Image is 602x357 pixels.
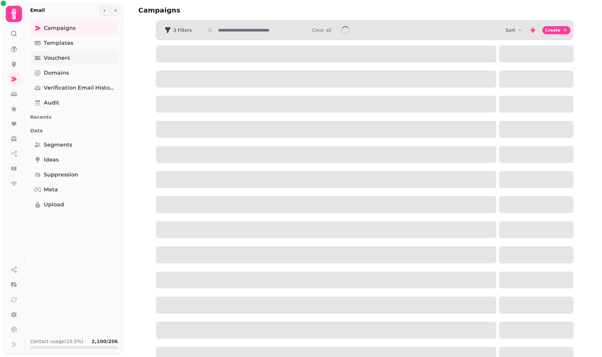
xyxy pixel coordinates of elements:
button: Create [542,26,570,34]
span: Meta [44,186,58,194]
a: Templates [30,36,118,50]
p: Data [30,125,118,137]
a: Verification email history [30,81,118,95]
span: Vouchers [44,54,70,62]
span: Domains [44,69,69,77]
button: Clear all [312,27,331,34]
a: Meta [30,183,118,196]
a: Ideas [30,153,118,167]
span: Create [545,28,560,32]
span: 3 Filters [173,28,192,33]
b: 2,100 / 20k [92,339,118,344]
a: Segments [30,138,118,152]
h2: Campaigns [138,5,268,15]
span: Templates [44,39,73,47]
a: Campaigns [30,21,118,35]
p: Recents [30,111,118,123]
a: Audit [30,96,118,110]
a: Suppression [30,168,118,182]
span: Campaigns [44,24,76,32]
span: Verification email history [44,84,114,92]
nav: Tabs [25,19,123,333]
a: Upload [30,198,118,211]
span: Ideas [44,156,59,164]
p: Contact usage (10.5%) [30,338,83,345]
a: Domains [30,66,118,80]
button: Sort [505,27,523,34]
button: 3 Filters [159,25,197,36]
h2: Email [30,7,45,14]
a: Vouchers [30,51,118,65]
span: Upload [44,201,64,209]
span: Suppression [44,171,78,179]
span: Segments [44,141,72,149]
span: Audit [44,99,59,107]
